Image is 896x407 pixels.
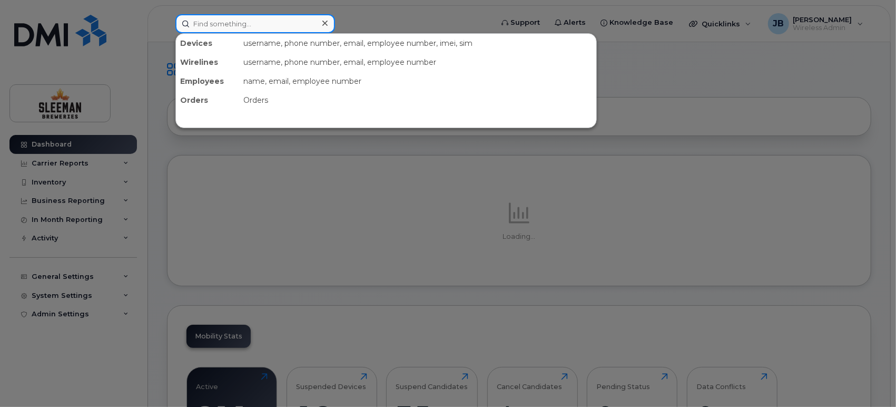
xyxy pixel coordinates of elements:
[176,34,239,53] div: Devices
[176,72,239,91] div: Employees
[176,91,239,110] div: Orders
[176,53,239,72] div: Wirelines
[239,91,596,110] div: Orders
[239,53,596,72] div: username, phone number, email, employee number
[239,34,596,53] div: username, phone number, email, employee number, imei, sim
[239,72,596,91] div: name, email, employee number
